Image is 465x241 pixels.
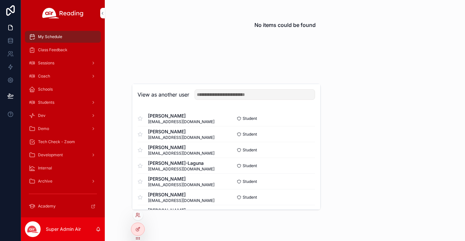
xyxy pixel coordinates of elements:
h2: View as another user [138,91,189,99]
a: Internal [25,162,101,174]
span: [PERSON_NAME] [148,144,214,151]
span: [PERSON_NAME] [148,128,214,135]
span: Development [38,152,63,158]
span: Student [243,179,257,184]
span: Class Feedback [38,47,67,53]
span: [EMAIL_ADDRESS][DOMAIN_NAME] [148,119,214,124]
span: Coach [38,74,50,79]
a: Coach [25,70,101,82]
a: Demo [25,123,101,135]
span: Schools [38,87,53,92]
span: [PERSON_NAME] [148,207,214,214]
span: Archive [38,179,52,184]
span: Students [38,100,54,105]
span: [EMAIL_ADDRESS][DOMAIN_NAME] [148,198,214,203]
a: Class Feedback [25,44,101,56]
span: [PERSON_NAME]-Laguna [148,160,214,166]
span: [EMAIL_ADDRESS][DOMAIN_NAME] [148,166,214,172]
span: [EMAIL_ADDRESS][DOMAIN_NAME] [148,182,214,187]
span: Academy [38,204,56,209]
a: Students [25,97,101,108]
a: Sessions [25,57,101,69]
span: Student [243,147,257,153]
a: Academy [25,200,101,212]
span: Sessions [38,60,54,66]
span: [EMAIL_ADDRESS][DOMAIN_NAME] [148,135,214,140]
span: My Schedule [38,34,62,39]
span: Tech Check - Zoom [38,139,75,144]
span: Student [243,132,257,137]
a: My Schedule [25,31,101,43]
a: Tech Check - Zoom [25,136,101,148]
span: Student [243,116,257,121]
span: [PERSON_NAME] [148,191,214,198]
span: Student [243,163,257,168]
a: Schools [25,83,101,95]
a: Development [25,149,101,161]
span: [EMAIL_ADDRESS][DOMAIN_NAME] [148,151,214,156]
span: Student [243,195,257,200]
span: Dev [38,113,46,118]
h2: No items could be found [254,21,316,29]
p: Super Admin Air [46,226,81,232]
span: [PERSON_NAME] [148,176,214,182]
img: App logo [42,8,84,18]
a: Archive [25,175,101,187]
span: Demo [38,126,49,131]
div: scrollable content [21,26,105,217]
a: Dev [25,110,101,121]
span: Internal [38,165,52,171]
span: [PERSON_NAME] [148,113,214,119]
